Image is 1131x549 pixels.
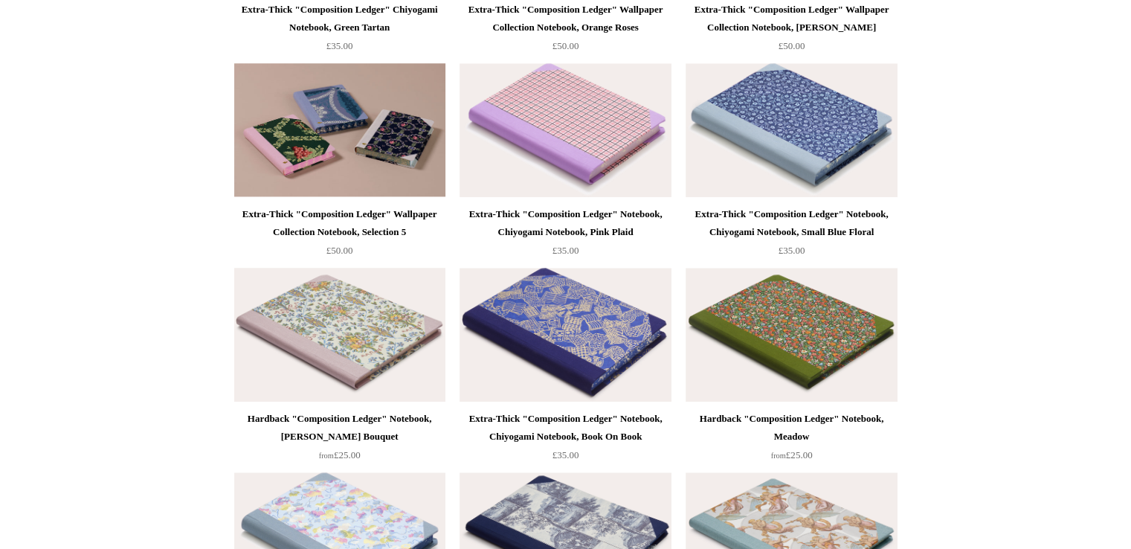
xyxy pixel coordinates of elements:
[552,40,579,51] span: £50.00
[686,1,897,62] a: Extra-Thick "Composition Ledger" Wallpaper Collection Notebook, [PERSON_NAME] £50.00
[234,205,445,266] a: Extra-Thick "Composition Ledger" Wallpaper Collection Notebook, Selection 5 £50.00
[460,268,671,402] img: Extra-Thick "Composition Ledger" Notebook, Chiyogami Notebook, Book On Book
[686,268,897,402] a: Hardback "Composition Ledger" Notebook, Meadow Hardback "Composition Ledger" Notebook, Meadow
[552,245,579,256] span: £35.00
[460,1,671,62] a: Extra-Thick "Composition Ledger" Wallpaper Collection Notebook, Orange Roses £50.00
[460,63,671,197] img: Extra-Thick "Composition Ledger" Notebook, Chiyogami Notebook, Pink Plaid
[686,268,897,402] img: Hardback "Composition Ledger" Notebook, Meadow
[319,452,334,460] span: from
[234,410,445,471] a: Hardback "Composition Ledger" Notebook, [PERSON_NAME] Bouquet from£25.00
[689,1,893,36] div: Extra-Thick "Composition Ledger" Wallpaper Collection Notebook, [PERSON_NAME]
[238,1,442,36] div: Extra-Thick "Composition Ledger" Chiyogami Notebook, Green Tartan
[779,40,805,51] span: £50.00
[686,63,897,197] img: Extra-Thick "Composition Ledger" Notebook, Chiyogami Notebook, Small Blue Floral
[234,268,445,402] img: Hardback "Composition Ledger" Notebook, Remondini Bouquet
[689,205,893,241] div: Extra-Thick "Composition Ledger" Notebook, Chiyogami Notebook, Small Blue Floral
[779,245,805,256] span: £35.00
[238,205,442,241] div: Extra-Thick "Composition Ledger" Wallpaper Collection Notebook, Selection 5
[463,410,667,446] div: Extra-Thick "Composition Ledger" Notebook, Chiyogami Notebook, Book On Book
[686,410,897,471] a: Hardback "Composition Ledger" Notebook, Meadow from£25.00
[460,268,671,402] a: Extra-Thick "Composition Ledger" Notebook, Chiyogami Notebook, Book On Book Extra-Thick "Composit...
[460,205,671,266] a: Extra-Thick "Composition Ledger" Notebook, Chiyogami Notebook, Pink Plaid £35.00
[771,449,813,460] span: £25.00
[234,63,445,197] img: Extra-Thick "Composition Ledger" Wallpaper Collection Notebook, Selection 5
[552,449,579,460] span: £35.00
[463,205,667,241] div: Extra-Thick "Composition Ledger" Notebook, Chiyogami Notebook, Pink Plaid
[689,410,893,446] div: Hardback "Composition Ledger" Notebook, Meadow
[238,410,442,446] div: Hardback "Composition Ledger" Notebook, [PERSON_NAME] Bouquet
[460,63,671,197] a: Extra-Thick "Composition Ledger" Notebook, Chiyogami Notebook, Pink Plaid Extra-Thick "Compositio...
[463,1,667,36] div: Extra-Thick "Composition Ledger" Wallpaper Collection Notebook, Orange Roses
[686,63,897,197] a: Extra-Thick "Composition Ledger" Notebook, Chiyogami Notebook, Small Blue Floral Extra-Thick "Com...
[686,205,897,266] a: Extra-Thick "Composition Ledger" Notebook, Chiyogami Notebook, Small Blue Floral £35.00
[319,449,361,460] span: £25.00
[326,40,353,51] span: £35.00
[771,452,786,460] span: from
[234,1,445,62] a: Extra-Thick "Composition Ledger" Chiyogami Notebook, Green Tartan £35.00
[234,268,445,402] a: Hardback "Composition Ledger" Notebook, Remondini Bouquet Hardback "Composition Ledger" Notebook,...
[460,410,671,471] a: Extra-Thick "Composition Ledger" Notebook, Chiyogami Notebook, Book On Book £35.00
[234,63,445,197] a: Extra-Thick "Composition Ledger" Wallpaper Collection Notebook, Selection 5 Extra-Thick "Composit...
[326,245,353,256] span: £50.00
